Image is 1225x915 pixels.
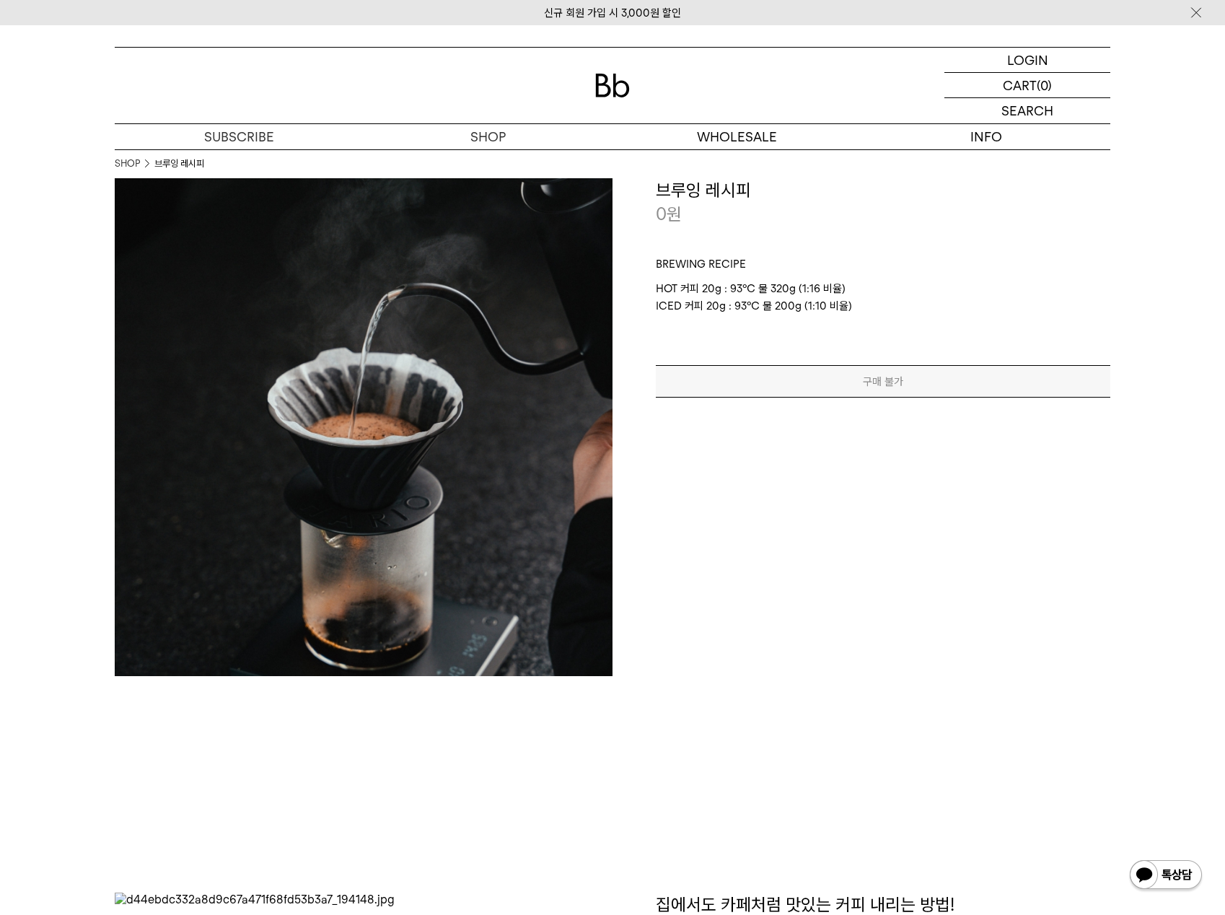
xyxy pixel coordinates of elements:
[115,893,395,906] img: d44ebdc332a8d9c67a471f68fd53b3a7_194148.jpg
[1037,73,1052,97] p: (0)
[1128,859,1203,893] img: 카카오톡 채널 1:1 채팅 버튼
[115,178,612,676] img: 브루잉 레시피
[1007,48,1048,72] p: LOGIN
[115,124,364,149] a: SUBSCRIBE
[544,6,681,19] a: 신규 회원 가입 시 3,000원 할인
[656,255,1110,280] p: BREWING RECIPE
[944,48,1110,73] a: LOGIN
[944,73,1110,98] a: CART (0)
[667,203,682,224] span: 원
[612,124,861,149] p: WHOLESALE
[656,365,1110,398] button: 구매 불가
[115,157,140,171] a: SHOP
[656,280,1110,315] p: HOT 커피 20g : 93℃ 물 320g (1:16 비율) ICED 커피 20g : 93℃ 물 200g (1:10 비율)
[1003,73,1037,97] p: CART
[364,124,612,149] a: SHOP
[595,74,630,97] img: 로고
[656,178,1110,203] h3: 브루잉 레시피
[656,202,682,227] p: 0
[1001,98,1053,123] p: SEARCH
[154,157,204,171] li: 브루잉 레시피
[861,124,1110,149] p: INFO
